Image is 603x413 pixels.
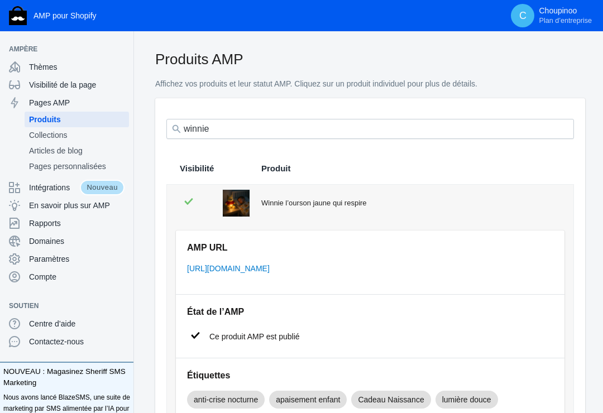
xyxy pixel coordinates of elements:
[29,97,125,108] span: Pages AMP
[261,163,291,174] span: Produit
[29,318,125,329] span: Centre d’aide
[29,236,125,247] span: Domaines
[25,112,129,127] a: Produits
[187,369,553,381] h5: Étiquettes
[435,391,498,409] mat-chip: lumière douce
[4,214,129,232] a: Rapports
[539,16,592,25] span: Plan d’entreprise
[539,6,577,15] font: Choupinoo
[9,44,113,55] span: AMPÈRE
[4,196,129,214] a: En savoir plus sur AMP
[155,49,585,69] h2: Produits AMP
[29,145,125,156] span: Articles de blog
[29,129,125,141] span: Collections
[29,218,125,229] span: Rapports
[29,61,125,73] span: Thèmes
[269,391,347,409] mat-chip: apaisement enfant
[4,58,129,76] a: Thèmes
[180,163,214,174] span: Visibilité
[209,331,300,342] span: Ce produit AMP est publié
[166,119,574,139] input: Rechercher des produits
[29,114,125,125] span: Produits
[25,159,129,174] a: Pages personnalisées
[29,161,125,172] span: Pages personnalisées
[223,190,250,217] img: winnie-ourson-jaune-qui-respire-sommeil.webp
[4,76,129,94] a: Visibilité de la page
[4,333,129,350] a: Contactez-nous
[4,94,129,112] a: Pages AMP
[4,250,129,268] a: Paramètres
[517,10,528,21] span: C
[113,304,131,308] button: Ajouter une vente canal
[547,357,590,400] iframe: Drift Widget Chat Controller
[80,180,125,195] span: Nouveau
[29,253,125,265] span: Paramètres
[187,242,553,253] h5: AMP URL
[4,179,129,196] a: IntégrationsNouveau
[29,182,80,193] span: Intégrations
[187,306,553,318] h5: État de l’AMP
[29,79,125,90] span: Visibilité de la page
[187,264,270,273] a: [URL][DOMAIN_NAME]
[4,268,129,286] a: Compte
[29,336,125,347] span: Contactez-nous
[33,11,97,20] span: AMP pour Shopify
[155,79,585,90] p: Affichez vos produits et leur statut AMP. Cliquez sur un produit individuel pour plus de détails.
[9,300,113,311] span: Soutien
[25,143,129,159] a: Articles de blog
[29,271,125,282] span: Compte
[261,198,560,209] div: Winnie l’ourson jaune qui respire
[113,47,131,51] button: Ajouter une vente canal
[29,200,125,211] span: En savoir plus sur AMP
[187,391,265,409] mat-chip: anti-crise nocturne
[4,232,129,250] a: Domaines
[25,127,129,143] a: Collections
[351,391,430,409] mat-chip: Cadeau Naissance
[9,6,27,25] img: Acheter le logo du shérif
